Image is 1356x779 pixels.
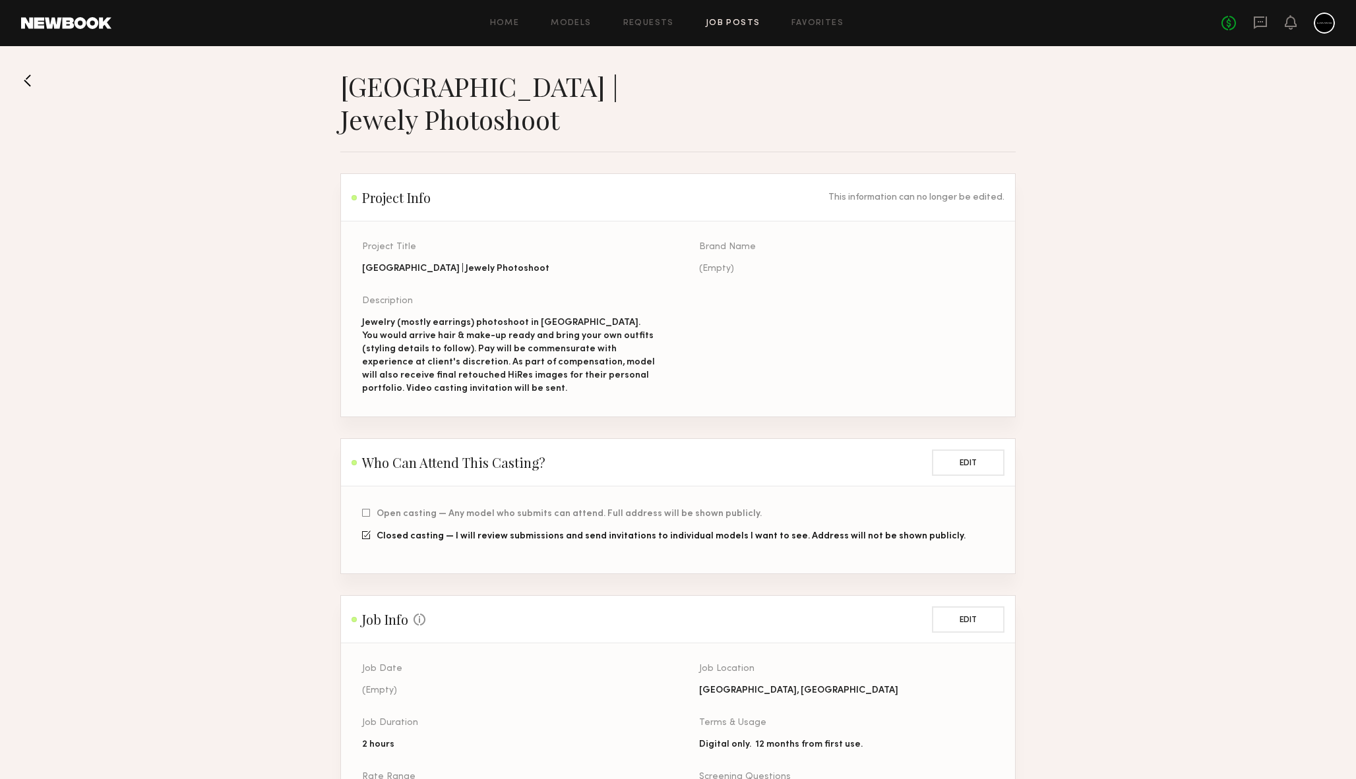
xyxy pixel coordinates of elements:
[699,664,994,674] div: Job Location
[362,664,466,674] div: Job Date
[791,19,844,28] a: Favorites
[490,19,520,28] a: Home
[623,19,674,28] a: Requests
[377,533,966,540] span: Closed casting — I will review submissions and send invitations to individual models I want to se...
[706,19,760,28] a: Job Posts
[932,449,1004,476] button: Edit
[352,455,545,471] h2: Who Can Attend This Casting?
[362,684,466,697] div: (Empty)
[362,738,598,751] div: 2 hours
[828,193,1004,202] div: This information can no longer be edited.
[362,718,598,728] div: Job Duration
[699,738,994,751] div: Digital only. 12 months from first use.
[551,19,591,28] a: Models
[352,190,431,206] h2: Project Info
[352,612,425,627] h2: Job Info
[699,243,994,252] div: Brand Name
[362,316,657,395] div: Jewelry (mostly earrings) photoshoot in [GEOGRAPHIC_DATA]. You would arrive hair & make-up ready ...
[932,606,1004,633] button: Edit
[362,262,657,275] div: [GEOGRAPHIC_DATA] | Jewely Photoshoot
[340,70,678,136] h1: [GEOGRAPHIC_DATA] | Jewely Photoshoot
[377,510,762,518] span: Open casting — Any model who submits can attend. Full address will be shown publicly.
[362,297,657,306] div: Description
[699,684,994,697] div: [GEOGRAPHIC_DATA], [GEOGRAPHIC_DATA]
[699,718,994,728] div: Terms & Usage
[699,262,994,275] div: (Empty)
[362,243,657,252] div: Project Title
